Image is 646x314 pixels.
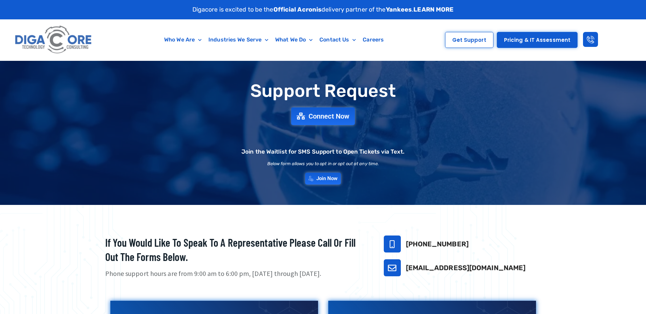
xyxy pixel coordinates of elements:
[291,107,355,125] a: Connect Now
[406,240,469,248] a: [PHONE_NUMBER]
[445,32,493,48] a: Get Support
[386,6,412,13] strong: Yankees
[161,32,205,48] a: Who We Are
[105,235,367,264] h2: If you would like to speak to a representative please call or fill out the forms below.
[406,264,526,272] a: [EMAIL_ADDRESS][DOMAIN_NAME]
[127,32,421,48] nav: Menu
[305,173,341,185] a: Join Now
[272,32,316,48] a: What We Do
[88,81,558,101] h1: Support Request
[316,176,338,181] span: Join Now
[497,32,578,48] a: Pricing & IT Assessment
[504,37,570,42] span: Pricing & IT Assessment
[192,5,454,14] p: Digacore is excited to be the delivery partner of the .
[384,259,401,276] a: support@digacore.com
[309,113,349,120] span: Connect Now
[384,235,401,252] a: 732-646-5725
[413,6,454,13] a: LEARN MORE
[452,37,486,42] span: Get Support
[359,32,387,48] a: Careers
[267,161,379,166] h2: Below form allows you to opt in or opt out at any time.
[105,269,367,279] p: Phone support hours are from 9:00 am to 6:00 pm, [DATE] through [DATE].
[273,6,322,13] strong: Official Acronis
[205,32,272,48] a: Industries We Serve
[316,32,359,48] a: Contact Us
[241,149,405,155] h2: Join the Waitlist for SMS Support to Open Tickets via Text.
[13,23,94,57] img: Digacore logo 1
